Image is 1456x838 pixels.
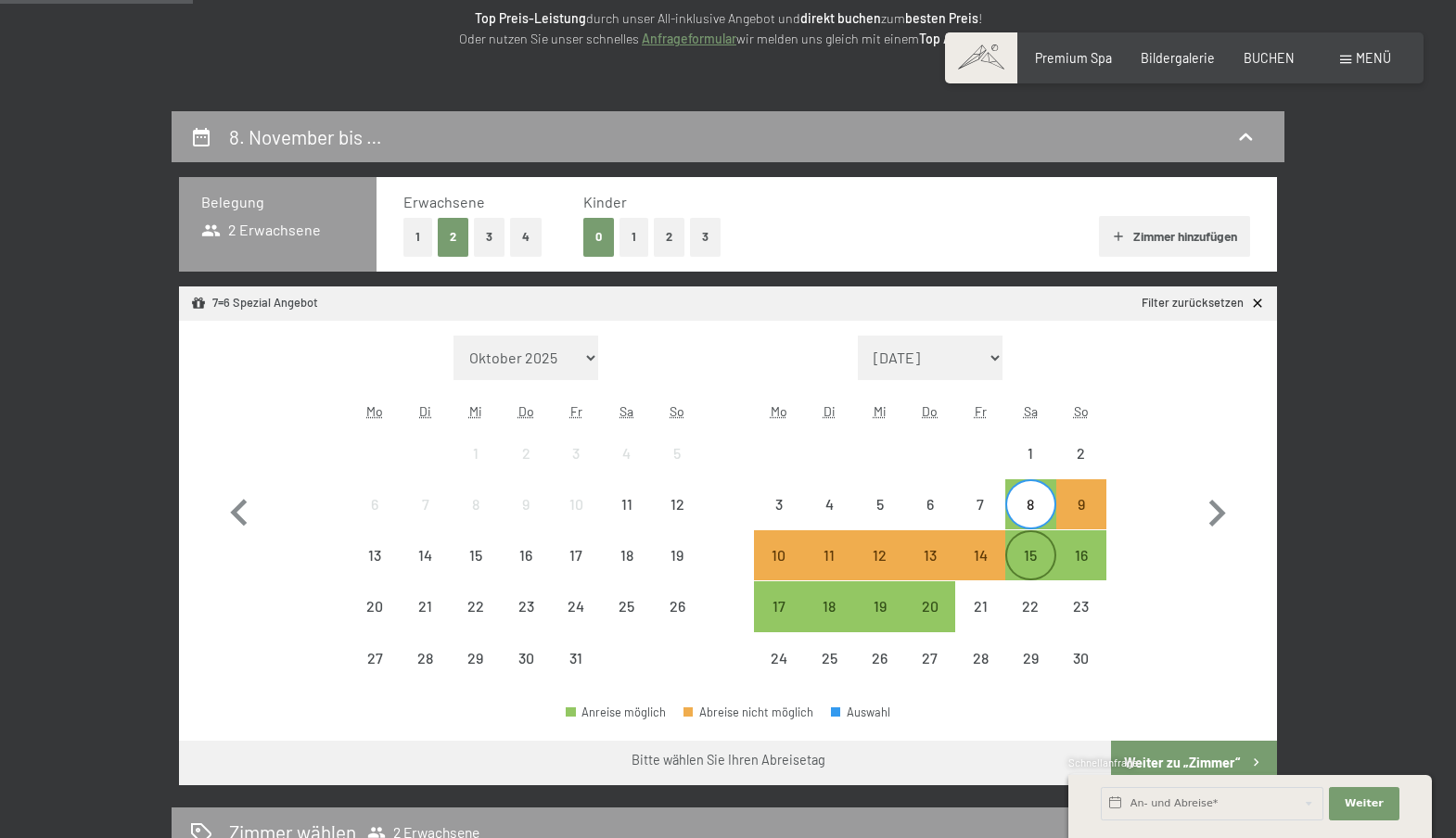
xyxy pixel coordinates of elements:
[1056,427,1106,477] div: Sun Nov 02 2025
[874,403,887,419] abbr: Mittwoch
[419,403,431,419] abbr: Dienstag
[1190,336,1244,684] button: Nächster Monat
[1007,446,1054,492] div: 1
[1074,403,1089,419] abbr: Sonntag
[856,548,902,594] div: 12
[1024,403,1038,419] abbr: Samstag
[690,218,721,256] button: 3
[451,427,501,477] div: Abreise nicht möglich
[831,706,890,718] div: Auswahl
[503,599,549,645] div: 23
[1329,787,1399,820] button: Weiter
[955,633,1005,683] div: Abreise nicht möglich
[619,403,633,419] abbr: Samstag
[453,497,499,543] div: 8
[553,651,599,697] div: 31
[905,581,955,631] div: Thu Nov 20 2025
[350,581,400,631] div: Mon Oct 20 2025
[1244,50,1295,66] a: BUCHEN
[551,427,601,477] div: Fri Oct 03 2025
[351,599,398,645] div: 20
[350,581,400,631] div: Abreise nicht möglich
[1056,530,1106,580] div: Abreise möglich
[451,530,501,580] div: Abreise nicht möglich
[1058,599,1105,645] div: 23
[453,599,499,645] div: 22
[501,633,551,683] div: Abreise nicht möglich
[400,581,450,631] div: Abreise nicht möglich
[1007,651,1054,697] div: 29
[756,599,802,645] div: 17
[366,403,383,419] abbr: Montag
[756,548,802,594] div: 10
[806,651,852,697] div: 25
[553,446,599,492] div: 3
[652,530,702,580] div: Abreise nicht möglich
[400,479,450,529] div: Abreise nicht möglich
[955,581,1005,631] div: Fri Nov 21 2025
[402,599,448,645] div: 21
[1056,479,1106,529] div: Abreise nicht möglich, da die Mindestaufenthaltsdauer nicht erfüllt wird
[632,751,825,769] div: Bitte wählen Sie Ihren Abreisetag
[1005,633,1055,683] div: Abreise nicht möglich
[583,218,614,256] button: 0
[402,497,448,543] div: 7
[854,479,904,529] div: Abreise nicht möglich
[451,581,501,631] div: Abreise nicht möglich
[652,581,702,631] div: Sun Oct 26 2025
[771,403,787,419] abbr: Montag
[1058,651,1105,697] div: 30
[403,193,485,210] span: Erwachsene
[551,479,601,529] div: Fri Oct 10 2025
[854,633,904,683] div: Wed Nov 26 2025
[654,599,700,645] div: 26
[804,479,854,529] div: Tue Nov 04 2025
[1056,581,1106,631] div: Sun Nov 23 2025
[501,427,551,477] div: Abreise nicht möglich
[602,581,652,631] div: Sat Oct 25 2025
[400,479,450,529] div: Tue Oct 07 2025
[905,581,955,631] div: Abreise möglich
[854,581,904,631] div: Abreise möglich
[670,403,684,419] abbr: Sonntag
[1056,633,1106,683] div: Abreise nicht möglich
[654,548,700,594] div: 19
[438,218,468,256] button: 2
[501,530,551,580] div: Thu Oct 16 2025
[754,633,804,683] div: Mon Nov 24 2025
[201,192,354,212] h3: Belegung
[451,530,501,580] div: Wed Oct 15 2025
[1035,50,1112,66] span: Premium Spa
[1005,633,1055,683] div: Sat Nov 29 2025
[1056,479,1106,529] div: Sun Nov 09 2025
[804,633,854,683] div: Tue Nov 25 2025
[957,651,1003,697] div: 28
[652,581,702,631] div: Abreise nicht möglich
[1005,479,1055,529] div: Sat Nov 08 2025
[1058,446,1105,492] div: 2
[1099,216,1250,257] button: Zimmer hinzufügen
[602,581,652,631] div: Abreise nicht möglich
[453,548,499,594] div: 15
[905,530,955,580] div: Abreise nicht möglich, da die Mindestaufenthaltsdauer nicht erfüllt wird
[451,427,501,477] div: Wed Oct 01 2025
[955,633,1005,683] div: Fri Nov 28 2025
[754,479,804,529] div: Mon Nov 03 2025
[654,446,700,492] div: 5
[602,479,652,529] div: Sat Oct 11 2025
[350,530,400,580] div: Mon Oct 13 2025
[501,427,551,477] div: Thu Oct 02 2025
[191,296,207,311] svg: Angebot/Paket
[402,651,448,697] div: 28
[551,633,601,683] div: Fri Oct 31 2025
[551,427,601,477] div: Abreise nicht möglich
[806,497,852,543] div: 4
[400,633,450,683] div: Abreise nicht möglich
[570,403,582,419] abbr: Freitag
[451,633,501,683] div: Abreise nicht möglich
[1058,497,1105,543] div: 9
[503,497,549,543] div: 9
[201,220,321,240] span: 2 Erwachsene
[400,530,450,580] div: Tue Oct 14 2025
[955,479,1005,529] div: Fri Nov 07 2025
